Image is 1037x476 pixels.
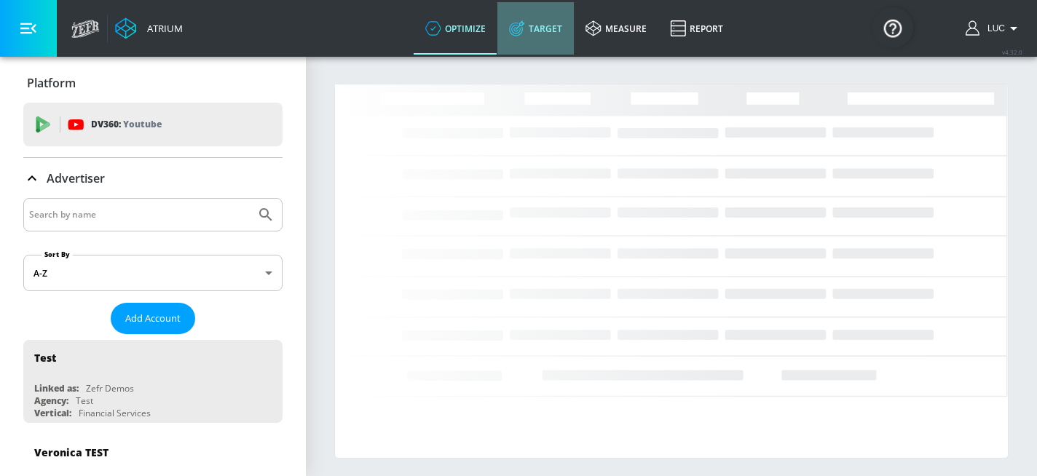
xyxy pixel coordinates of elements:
div: Veronica TEST [34,445,109,459]
span: Add Account [125,310,181,327]
div: Linked as: [34,382,79,394]
div: Vertical: [34,407,71,419]
div: TestLinked as:Zefr DemosAgency:TestVertical:Financial Services [23,340,283,423]
div: Financial Services [79,407,151,419]
div: Zefr Demos [86,382,134,394]
a: Report [658,2,735,55]
a: Atrium [115,17,183,39]
p: Youtube [123,116,162,132]
input: Search by name [29,205,250,224]
label: Sort By [42,250,73,259]
div: A-Z [23,255,283,291]
div: DV360: Youtube [23,103,283,146]
p: Advertiser [47,170,105,186]
div: Agency: [34,394,68,407]
a: Target [497,2,574,55]
a: optimize [414,2,497,55]
div: Platform [23,63,283,103]
p: DV360: [91,116,162,132]
div: Advertiser [23,158,283,199]
a: measure [574,2,658,55]
button: Add Account [111,303,195,334]
div: Atrium [141,22,183,35]
button: Luc [966,20,1022,37]
span: login as: luc.amatruda@zefr.com [982,23,1005,33]
div: Test [76,394,93,407]
div: Test [34,351,56,365]
button: Open Resource Center [872,7,913,48]
span: v 4.32.0 [1002,48,1022,56]
p: Platform [27,75,76,91]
